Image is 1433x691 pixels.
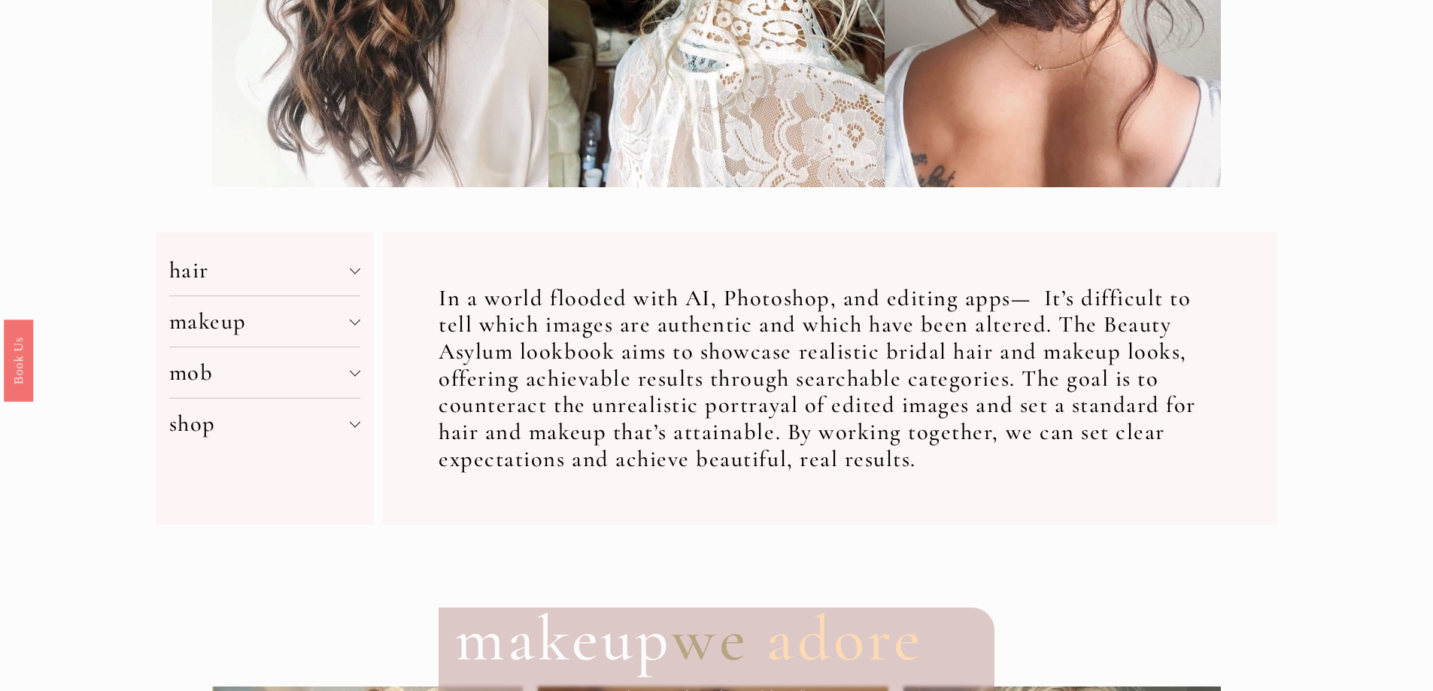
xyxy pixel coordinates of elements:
h2: In a world flooded with AI, Photoshop, and editing apps— It’s difficult to tell which images are ... [439,285,1220,473]
button: shop [169,399,361,449]
span: shop [169,410,351,438]
span: hair [169,256,351,284]
span: mob [169,359,351,386]
span: makeup [169,308,351,335]
span: we [672,600,748,678]
button: hair [169,245,361,295]
a: Book Us [4,319,33,401]
button: mob [169,347,361,398]
span: makeup [455,600,672,678]
span: adore [767,600,923,678]
button: makeup [169,296,361,347]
